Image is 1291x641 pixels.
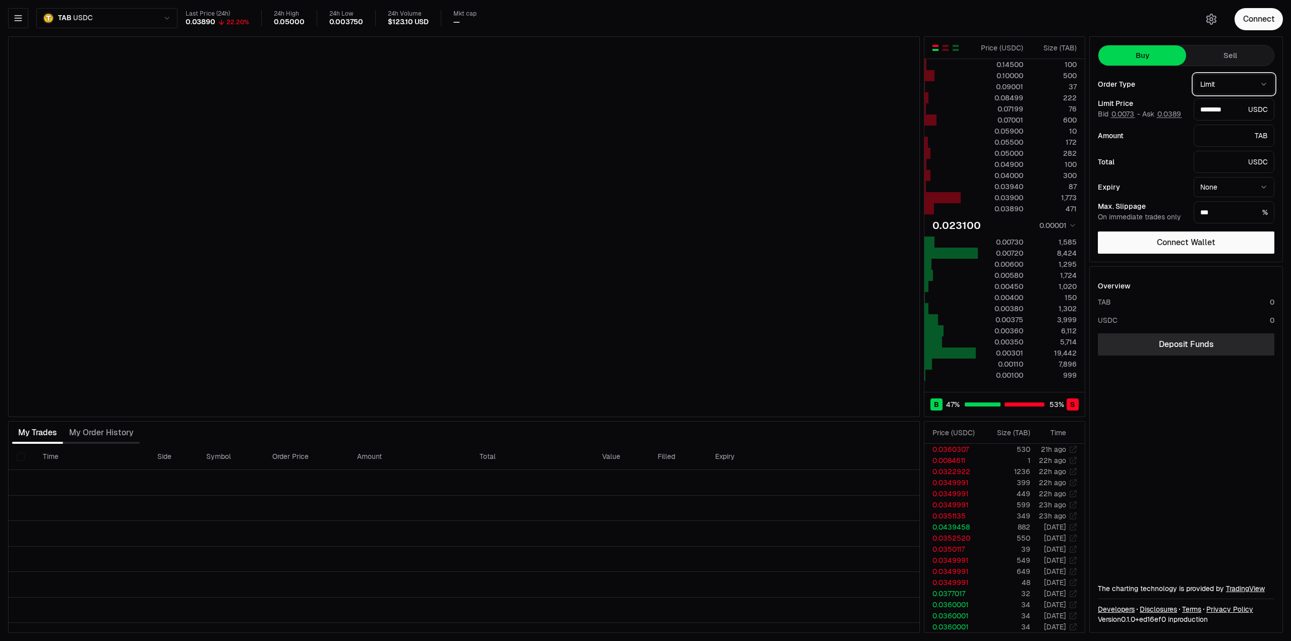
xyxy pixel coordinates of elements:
[1110,110,1135,118] button: 0.0073
[1098,203,1186,210] div: Max. Slippage
[453,18,460,27] div: —
[1098,584,1274,594] div: The charting technology is provided by
[978,148,1023,158] div: 0.05000
[1098,100,1186,107] div: Limit Price
[1270,315,1274,325] div: 0
[186,18,215,27] div: 0.03890
[983,544,1031,555] td: 39
[1044,611,1066,620] time: [DATE]
[1032,60,1077,70] div: 100
[63,423,140,443] button: My Order History
[924,488,983,499] td: 0.0349991
[1039,467,1066,476] time: 22h ago
[1098,297,1111,307] div: TAB
[983,510,1031,521] td: 349
[978,326,1023,336] div: 0.00360
[924,577,983,588] td: 0.0349991
[1194,201,1274,223] div: %
[1139,615,1166,624] span: ed16ef08357c4fac6bcb8550235135a1bae36155
[924,544,983,555] td: 0.0350117
[1186,45,1274,66] button: Sell
[978,204,1023,214] div: 0.03890
[924,588,983,599] td: 0.0377017
[1049,399,1064,410] span: 53 %
[983,566,1031,577] td: 649
[983,488,1031,499] td: 449
[983,533,1031,544] td: 550
[1032,71,1077,81] div: 500
[983,577,1031,588] td: 48
[946,399,960,410] span: 47 %
[186,10,249,18] div: Last Price (24h)
[983,555,1031,566] td: 549
[73,14,92,23] span: USDC
[978,115,1023,125] div: 0.07001
[1032,170,1077,181] div: 300
[329,10,364,18] div: 24h Low
[12,423,63,443] button: My Trades
[594,444,650,470] th: Value
[1098,132,1186,139] div: Amount
[932,428,982,438] div: Price ( USDC )
[978,170,1023,181] div: 0.04000
[978,137,1023,147] div: 0.05500
[978,304,1023,314] div: 0.00380
[472,444,594,470] th: Total
[1270,297,1274,307] div: 0
[1098,184,1186,191] div: Expiry
[1098,333,1274,356] a: Deposit Funds
[1044,622,1066,631] time: [DATE]
[1032,304,1077,314] div: 1,302
[1044,545,1066,554] time: [DATE]
[388,18,429,27] div: $123.10 USD
[983,499,1031,510] td: 599
[978,60,1023,70] div: 0.14500
[978,104,1023,114] div: 0.07199
[978,337,1023,347] div: 0.00350
[978,71,1023,81] div: 0.10000
[9,37,919,417] iframe: Financial Chart
[924,621,983,632] td: 0.0360001
[924,555,983,566] td: 0.0349991
[978,359,1023,369] div: 0.00110
[43,13,54,24] img: TAB.png
[1194,98,1274,121] div: USDC
[924,444,983,455] td: 0.0360307
[952,44,960,52] button: Show Buy Orders Only
[942,44,950,52] button: Show Sell Orders Only
[978,270,1023,280] div: 0.00580
[1032,237,1077,247] div: 1,585
[1032,148,1077,158] div: 282
[329,18,364,27] div: 0.003750
[1036,219,1077,231] button: 0.00001
[1032,293,1077,303] div: 150
[1140,604,1177,614] a: Disclosures
[924,466,983,477] td: 0.0322922
[1039,489,1066,498] time: 22h ago
[978,93,1023,103] div: 0.08499
[1039,478,1066,487] time: 22h ago
[1032,281,1077,292] div: 1,020
[1032,82,1077,92] div: 37
[35,444,149,470] th: Time
[1044,600,1066,609] time: [DATE]
[1044,567,1066,576] time: [DATE]
[707,444,817,470] th: Expiry
[1032,93,1077,103] div: 222
[1044,589,1066,598] time: [DATE]
[983,521,1031,533] td: 882
[931,44,940,52] button: Show Buy and Sell Orders
[1156,110,1182,118] button: 0.0389
[1032,359,1077,369] div: 7,896
[1044,556,1066,565] time: [DATE]
[1194,177,1274,197] button: None
[924,455,983,466] td: 0.0084611
[1032,348,1077,358] div: 19,442
[978,248,1023,258] div: 0.00720
[198,444,264,470] th: Symbol
[1044,534,1066,543] time: [DATE]
[1032,204,1077,214] div: 471
[1039,500,1066,509] time: 23h ago
[978,193,1023,203] div: 0.03900
[650,444,707,470] th: Filled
